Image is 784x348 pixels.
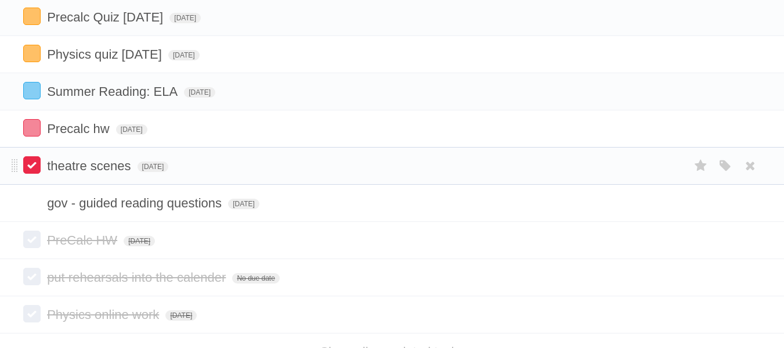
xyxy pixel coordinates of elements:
[184,87,215,98] span: [DATE]
[47,307,162,322] span: Physics online work
[116,124,147,135] span: [DATE]
[23,268,41,285] label: Done
[124,236,155,246] span: [DATE]
[47,10,166,24] span: Precalc Quiz [DATE]
[47,159,133,173] span: theatre scenes
[47,196,225,210] span: gov - guided reading questions
[23,82,41,99] label: Done
[23,193,41,211] label: Done
[232,273,279,284] span: No due date
[47,121,113,136] span: Precalc hw
[47,47,165,62] span: Physics quiz [DATE]
[23,45,41,62] label: Done
[690,156,712,175] label: Star task
[23,119,41,137] label: Done
[47,270,229,285] span: put rehearsals into the calender
[168,50,200,60] span: [DATE]
[47,233,120,247] span: PreCalc HW
[23,156,41,174] label: Done
[165,310,197,321] span: [DATE]
[23,8,41,25] label: Done
[23,231,41,248] label: Done
[23,305,41,322] label: Done
[138,162,169,172] span: [DATE]
[228,199,259,209] span: [DATE]
[169,13,201,23] span: [DATE]
[47,84,180,99] span: Summer Reading: ELA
